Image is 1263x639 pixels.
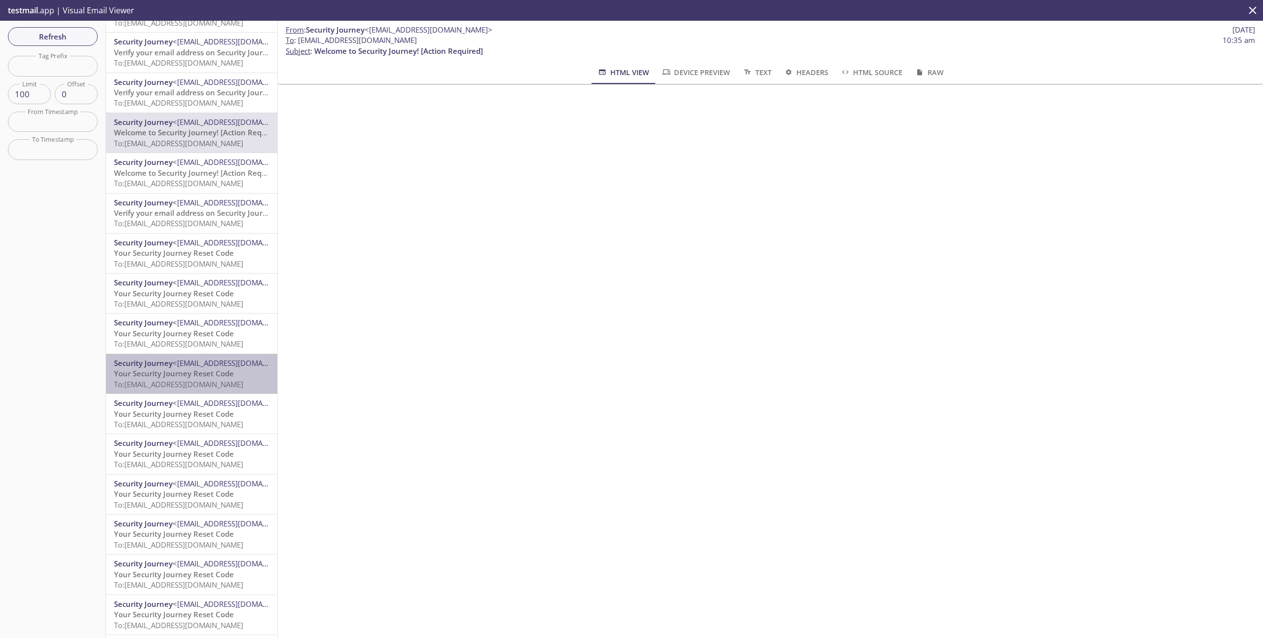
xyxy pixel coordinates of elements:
[114,37,173,46] span: Security Journey
[114,540,243,550] span: To: [EMAIL_ADDRESS][DOMAIN_NAME]
[286,35,1255,56] p: :
[114,127,283,137] span: Welcome to Security Journey! [Action Required]
[114,479,173,488] span: Security Journey
[106,354,277,394] div: Security Journey<[EMAIL_ADDRESS][DOMAIN_NAME]>Your Security Journey Reset CodeTo:[EMAIL_ADDRESS][...
[106,515,277,554] div: Security Journey<[EMAIL_ADDRESS][DOMAIN_NAME]>Your Security Journey Reset CodeTo:[EMAIL_ADDRESS][...
[106,595,277,635] div: Security Journey<[EMAIL_ADDRESS][DOMAIN_NAME]>Your Security Journey Reset CodeTo:[EMAIL_ADDRESS][...
[8,27,98,46] button: Refresh
[114,299,243,309] span: To: [EMAIL_ADDRESS][DOMAIN_NAME]
[114,449,234,459] span: Your Security Journey Reset Code
[114,328,234,338] span: Your Security Journey Reset Code
[1232,25,1255,35] span: [DATE]
[286,35,294,45] span: To
[114,569,234,579] span: Your Security Journey Reset Code
[114,238,173,247] span: Security Journey
[114,599,173,609] span: Security Journey
[114,318,173,327] span: Security Journey
[173,398,300,408] span: <[EMAIL_ADDRESS][DOMAIN_NAME]>
[173,157,300,167] span: <[EMAIL_ADDRESS][DOMAIN_NAME]>
[106,394,277,434] div: Security Journey<[EMAIL_ADDRESS][DOMAIN_NAME]>Your Security Journey Reset CodeTo:[EMAIL_ADDRESS][...
[114,288,234,298] span: Your Security Journey Reset Code
[173,198,300,207] span: <[EMAIL_ADDRESS][DOMAIN_NAME]>
[114,208,276,218] span: Verify your email address on Security Journey
[106,274,277,313] div: Security Journey<[EMAIL_ADDRESS][DOMAIN_NAME]>Your Security Journey Reset CodeTo:[EMAIL_ADDRESS][...
[114,198,173,207] span: Security Journey
[106,113,277,153] div: Security Journey<[EMAIL_ADDRESS][DOMAIN_NAME]>Welcome to Security Journey! [Action Required]To:[E...
[173,318,300,327] span: <[EMAIL_ADDRESS][DOMAIN_NAME]>
[114,218,243,228] span: To: [EMAIL_ADDRESS][DOMAIN_NAME]
[742,66,771,79] span: Text
[106,314,277,353] div: Security Journey<[EMAIL_ADDRESS][DOMAIN_NAME]>Your Security Journey Reset CodeTo:[EMAIL_ADDRESS][...
[106,434,277,474] div: Security Journey<[EMAIL_ADDRESS][DOMAIN_NAME]>Your Security Journey Reset CodeTo:[EMAIL_ADDRESS][...
[106,475,277,514] div: Security Journey<[EMAIL_ADDRESS][DOMAIN_NAME]>Your Security Journey Reset CodeTo:[EMAIL_ADDRESS][...
[114,459,243,469] span: To: [EMAIL_ADDRESS][DOMAIN_NAME]
[114,438,173,448] span: Security Journey
[114,489,234,499] span: Your Security Journey Reset Code
[173,37,300,46] span: <[EMAIL_ADDRESS][DOMAIN_NAME]>
[106,194,277,233] div: Security Journey<[EMAIL_ADDRESS][DOMAIN_NAME]>Verify your email address on Security JourneyTo:[EM...
[114,339,243,349] span: To: [EMAIL_ADDRESS][DOMAIN_NAME]
[114,398,173,408] span: Security Journey
[114,278,173,287] span: Security Journey
[114,379,243,389] span: To: [EMAIL_ADDRESS][DOMAIN_NAME]
[286,35,417,45] span: : [EMAIL_ADDRESS][DOMAIN_NAME]
[114,157,173,167] span: Security Journey
[114,58,243,68] span: To: [EMAIL_ADDRESS][DOMAIN_NAME]
[114,248,234,258] span: Your Security Journey Reset Code
[173,358,300,368] span: <[EMAIL_ADDRESS][DOMAIN_NAME]>
[173,519,300,528] span: <[EMAIL_ADDRESS][DOMAIN_NAME]>
[114,368,234,378] span: Your Security Journey Reset Code
[286,25,492,35] span: :
[597,66,649,79] span: HTML View
[114,138,243,148] span: To: [EMAIL_ADDRESS][DOMAIN_NAME]
[173,438,300,448] span: <[EMAIL_ADDRESS][DOMAIN_NAME]>
[8,5,38,16] span: testmail
[106,33,277,72] div: Security Journey<[EMAIL_ADDRESS][DOMAIN_NAME]>Verify your email address on Security JourneyTo:[EM...
[173,117,300,127] span: <[EMAIL_ADDRESS][DOMAIN_NAME]>
[114,519,173,528] span: Security Journey
[173,278,300,287] span: <[EMAIL_ADDRESS][DOMAIN_NAME]>
[114,358,173,368] span: Security Journey
[661,66,730,79] span: Device Preview
[286,25,304,35] span: From
[114,620,243,630] span: To: [EMAIL_ADDRESS][DOMAIN_NAME]
[306,25,365,35] span: Security Journey
[106,555,277,594] div: Security Journey<[EMAIL_ADDRESS][DOMAIN_NAME]>Your Security Journey Reset CodeTo:[EMAIL_ADDRESS][...
[114,77,173,87] span: Security Journey
[16,30,90,43] span: Refresh
[173,77,300,87] span: <[EMAIL_ADDRESS][DOMAIN_NAME]>
[173,559,300,568] span: <[EMAIL_ADDRESS][DOMAIN_NAME]>
[286,46,310,56] span: Subject
[114,559,173,568] span: Security Journey
[314,46,483,56] span: Welcome to Security Journey! [Action Required]
[114,117,173,127] span: Security Journey
[106,153,277,193] div: Security Journey<[EMAIL_ADDRESS][DOMAIN_NAME]>Welcome to Security Journey! [Action Required]To:[E...
[106,73,277,113] div: Security Journey<[EMAIL_ADDRESS][DOMAIN_NAME]>Verify your email address on Security JourneyTo:[EM...
[173,599,300,609] span: <[EMAIL_ADDRESS][DOMAIN_NAME]>
[114,87,276,97] span: Verify your email address on Security Journey
[114,529,234,539] span: Your Security Journey Reset Code
[114,609,234,619] span: Your Security Journey Reset Code
[173,479,300,488] span: <[EMAIL_ADDRESS][DOMAIN_NAME]>
[114,500,243,510] span: To: [EMAIL_ADDRESS][DOMAIN_NAME]
[114,47,276,57] span: Verify your email address on Security Journey
[106,234,277,273] div: Security Journey<[EMAIL_ADDRESS][DOMAIN_NAME]>Your Security Journey Reset CodeTo:[EMAIL_ADDRESS][...
[365,25,492,35] span: <[EMAIL_ADDRESS][DOMAIN_NAME]>
[114,259,243,269] span: To: [EMAIL_ADDRESS][DOMAIN_NAME]
[173,238,300,247] span: <[EMAIL_ADDRESS][DOMAIN_NAME]>
[840,66,902,79] span: HTML Source
[114,178,243,188] span: To: [EMAIL_ADDRESS][DOMAIN_NAME]
[114,419,243,429] span: To: [EMAIL_ADDRESS][DOMAIN_NAME]
[783,66,828,79] span: Headers
[114,168,283,178] span: Welcome to Security Journey! [Action Required]
[114,580,243,590] span: To: [EMAIL_ADDRESS][DOMAIN_NAME]
[1223,35,1255,45] span: 10:35 am
[114,409,234,419] span: Your Security Journey Reset Code
[114,98,243,108] span: To: [EMAIL_ADDRESS][DOMAIN_NAME]
[914,66,943,79] span: Raw
[114,18,243,28] span: To: [EMAIL_ADDRESS][DOMAIN_NAME]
